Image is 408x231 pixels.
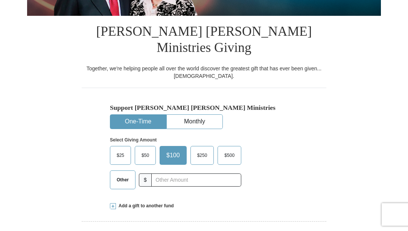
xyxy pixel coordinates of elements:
[113,174,132,185] span: Other
[163,150,184,161] span: $100
[110,104,298,112] h5: Support [PERSON_NAME] [PERSON_NAME] Ministries
[139,173,152,187] span: $
[167,115,222,129] button: Monthly
[138,150,153,161] span: $50
[151,173,241,187] input: Other Amount
[82,16,326,65] h1: [PERSON_NAME] [PERSON_NAME] Ministries Giving
[82,65,326,80] div: Together, we're helping people all over the world discover the greatest gift that has ever been g...
[113,150,128,161] span: $25
[116,203,174,209] span: Add a gift to another fund
[110,115,166,129] button: One-Time
[221,150,238,161] span: $500
[193,150,211,161] span: $250
[110,137,157,143] strong: Select Giving Amount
